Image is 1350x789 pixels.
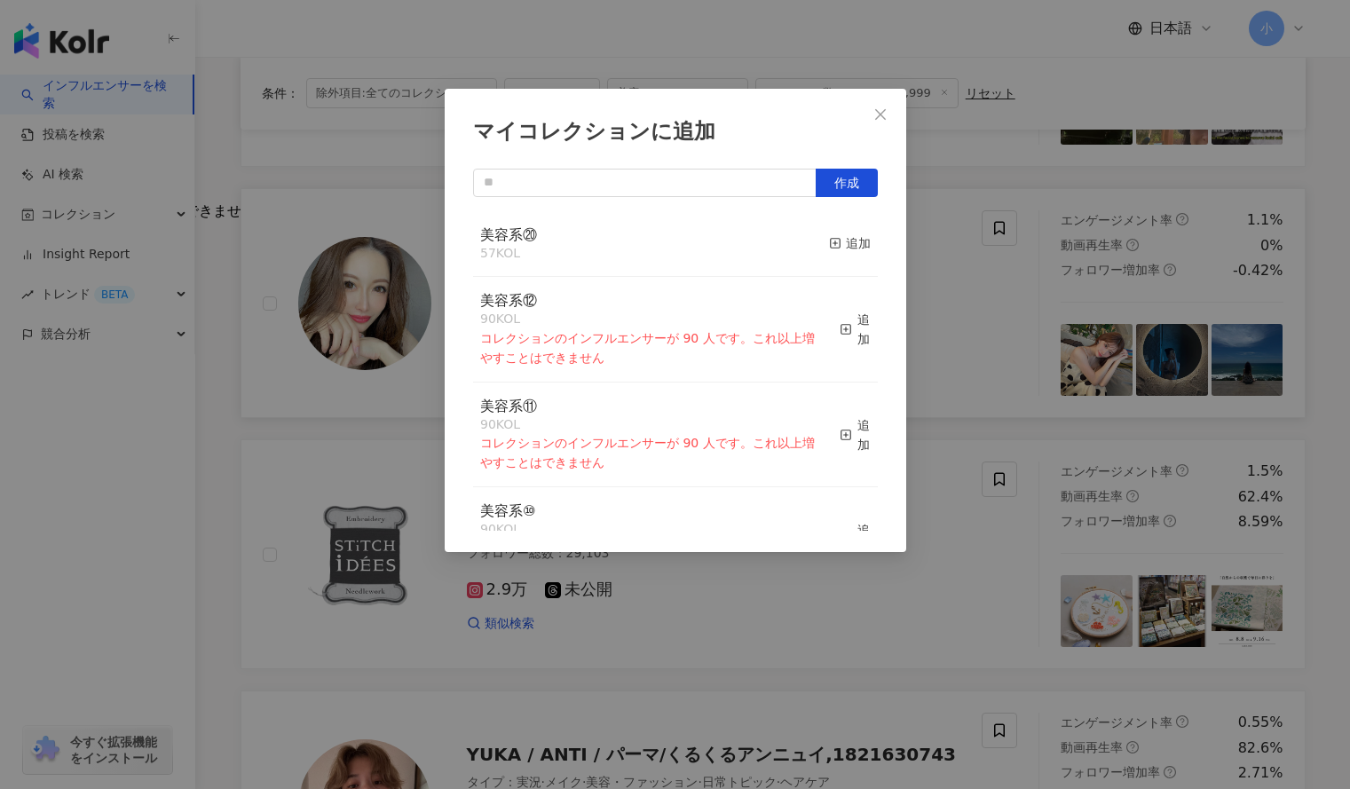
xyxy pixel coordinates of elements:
[480,416,822,434] div: 90 KOL
[480,331,815,365] span: コレクションのインフルエンサーが 90 人です。これ以上増やすことはできません
[480,294,537,308] a: 美容系⑫
[480,398,537,414] span: 美容系⑪
[829,233,871,253] div: 追加
[480,399,537,414] a: 美容系⑪
[863,97,898,132] button: Close
[473,117,878,147] div: マイコレクションに追加
[873,107,888,122] span: close
[839,520,870,559] div: 追加
[480,292,537,309] span: 美容系⑫
[816,169,878,197] button: 作成
[480,436,815,469] span: コレクションのインフルエンサーが 90 人です。これ以上増やすことはできません
[839,501,870,578] button: 追加
[834,176,859,190] span: 作成
[839,397,870,473] button: 追加
[480,311,822,328] div: 90 KOL
[480,521,822,539] div: 90 KOL
[480,228,537,242] a: 美容系⑳
[829,225,871,263] button: 追加
[839,310,870,349] div: 追加
[480,504,535,518] a: 美容系⑩
[241,188,1306,418] a: KOL Avatar[PERSON_NAME]misa0623rタイプ：実況·野球·美容医療·韓国旅行·美容・ファッション·ゲームフォロワー総数：37,2382.9万8,131類似検索エンゲージ...
[839,415,870,454] div: 追加
[839,291,870,367] button: 追加
[480,502,535,519] span: 美容系⑩
[480,245,537,263] div: 57 KOL
[480,226,537,243] span: 美容系⑳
